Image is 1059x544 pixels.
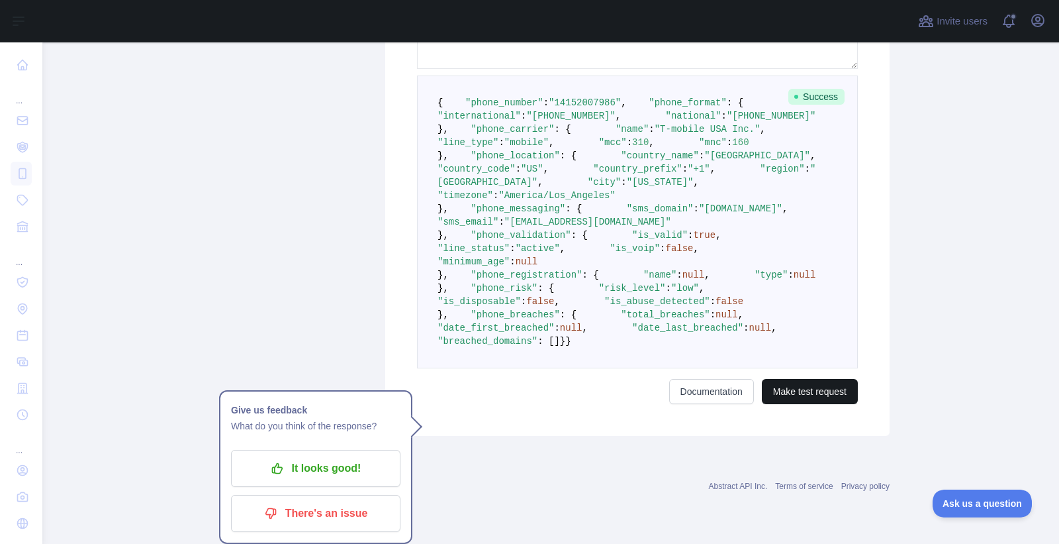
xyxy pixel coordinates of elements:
span: } [560,336,565,347]
span: "sms_domain" [627,203,694,214]
span: "[DOMAIN_NAME]" [699,203,782,214]
span: null [715,309,738,320]
span: , [715,230,721,241]
span: "sms_email" [437,217,498,227]
span: "phone_validation" [471,230,571,241]
span: "type" [755,270,788,280]
span: : { [571,230,588,241]
span: "phone_number" [465,97,543,108]
span: , [616,111,621,121]
span: "[US_STATE]" [627,177,694,188]
span: "phone_location" [471,150,559,161]
button: Make test request [762,379,858,404]
span: : [498,137,504,148]
span: 160 [732,137,749,148]
a: Privacy policy [841,482,890,491]
span: "[PHONE_NUMBER]" [526,111,615,121]
span: "city" [588,177,621,188]
span: null [794,270,816,280]
span: , [554,296,559,307]
span: : [649,124,654,135]
span: "is_voip" [610,243,660,254]
span: "US" [521,164,543,174]
span: "mcc" [599,137,627,148]
span: , [560,243,565,254]
span: : [721,111,727,121]
span: : [699,150,704,161]
span: , [549,137,554,148]
span: "breached_domains" [437,336,537,347]
span: } [565,336,571,347]
span: true [694,230,716,241]
span: null [682,270,705,280]
span: : [805,164,810,174]
span: "[GEOGRAPHIC_DATA]" [704,150,810,161]
span: : [660,243,665,254]
span: "phone_risk" [471,283,537,294]
a: Documentation [669,379,754,404]
span: : [788,270,793,280]
span: "total_breaches" [621,309,710,320]
div: ... [11,241,32,268]
span: : [516,164,521,174]
span: : { [582,270,598,280]
span: , [582,323,587,333]
a: Terms of service [775,482,833,491]
span: , [694,177,699,188]
span: : [688,230,693,241]
span: "minimum_age" [437,256,510,267]
span: "international" [437,111,521,121]
span: , [760,124,765,135]
span: Success [788,89,845,105]
span: : [710,309,715,320]
span: : [694,203,699,214]
span: : [498,217,504,227]
span: "low" [671,283,699,294]
span: }, [437,309,449,320]
span: : [627,137,632,148]
span: "is_abuse_detected" [604,296,710,307]
span: "America/Los_Angeles" [498,190,615,201]
span: "risk_level" [599,283,666,294]
span: "line_status" [437,243,510,254]
p: What do you think of the response? [231,418,400,434]
span: , [810,150,815,161]
span: }, [437,203,449,214]
span: "active" [516,243,560,254]
span: : { [554,124,571,135]
span: }, [437,270,449,280]
span: null [560,323,582,333]
span: : { [727,97,743,108]
span: { [437,97,443,108]
span: , [704,270,710,280]
span: "name" [616,124,649,135]
span: "phone_format" [649,97,727,108]
span: null [516,256,538,267]
span: "national" [665,111,721,121]
span: , [782,203,788,214]
span: : [710,296,715,307]
span: "is_valid" [632,230,688,241]
a: Abstract API Inc. [709,482,768,491]
span: , [543,164,549,174]
span: "phone_messaging" [471,203,565,214]
span: "14152007986" [549,97,621,108]
h1: Give us feedback [231,402,400,418]
span: : [543,97,549,108]
span: : [510,256,515,267]
span: : [727,137,732,148]
span: , [771,323,776,333]
button: Invite users [915,11,990,32]
span: false [666,243,694,254]
span: }, [437,283,449,294]
span: "is_disposable" [437,296,521,307]
span: "region" [760,164,804,174]
span: : [554,323,559,333]
span: : { [565,203,582,214]
span: "date_first_breached" [437,323,554,333]
span: , [699,283,704,294]
span: : [682,164,688,174]
span: 310 [632,137,649,148]
span: : [621,177,626,188]
span: "timezone" [437,190,493,201]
